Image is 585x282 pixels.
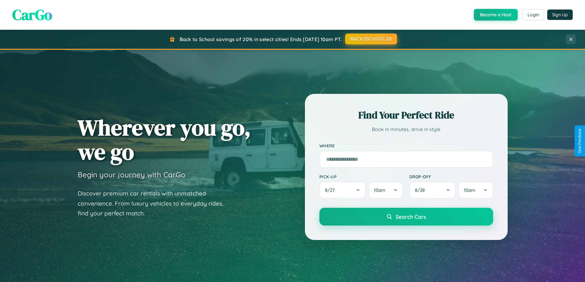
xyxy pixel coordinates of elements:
label: Where [319,143,493,148]
h3: Begin your journey with CarGo [78,170,185,179]
button: 8/28 [409,182,456,199]
span: 8 / 27 [325,187,338,193]
span: Search Cars [396,213,426,220]
button: BACK2SCHOOL20 [345,33,397,44]
button: Login [522,9,544,20]
span: 10am [374,187,385,193]
span: CarGo [12,5,52,25]
label: Pick-up [319,174,403,179]
button: 8/27 [319,182,366,199]
button: Become a Host [474,9,518,21]
span: Back to School savings of 20% in select cities! Ends [DATE] 10am PT. [180,36,342,42]
button: 10am [368,182,403,199]
button: Sign Up [547,10,573,20]
div: Give Feedback [578,129,582,153]
button: Search Cars [319,208,493,226]
h2: Find Your Perfect Ride [319,108,493,122]
label: Drop-off [409,174,493,179]
span: 10am [464,187,475,193]
p: Book in minutes, drive in style [319,125,493,134]
button: 10am [458,182,493,199]
p: Discover premium car rentals with unmatched convenience. From luxury vehicles to everyday rides, ... [78,188,231,218]
span: 8 / 28 [415,187,428,193]
h1: Wherever you go, we go [78,115,251,164]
